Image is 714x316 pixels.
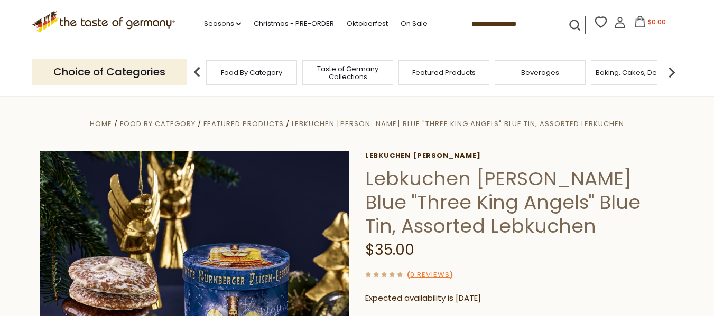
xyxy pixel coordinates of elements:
img: previous arrow [187,62,208,83]
button: $0.00 [628,16,673,32]
p: Expected availability is [DATE] [365,292,674,305]
a: Seasons [204,18,241,30]
a: 0 Reviews [410,270,450,281]
img: next arrow [661,62,682,83]
a: Taste of Germany Collections [305,65,390,81]
a: Home [90,119,112,129]
a: Lebkuchen [PERSON_NAME] [365,151,674,160]
a: Featured Products [203,119,284,129]
a: On Sale [401,18,428,30]
span: $35.00 [365,240,414,260]
a: Featured Products [412,69,476,76]
p: Choice of Categories [32,59,187,85]
span: ( ) [407,270,453,280]
h1: Lebkuchen [PERSON_NAME] Blue "Three King Angels" Blue Tin, Assorted Lebkuchen [365,167,674,238]
a: Food By Category [120,119,196,129]
a: Beverages [521,69,559,76]
a: Christmas - PRE-ORDER [254,18,334,30]
span: $0.00 [648,17,666,26]
a: Baking, Cakes, Desserts [596,69,678,76]
a: Oktoberfest [347,18,388,30]
a: Lebkuchen [PERSON_NAME] Blue "Three King Angels" Blue Tin, Assorted Lebkuchen [292,119,624,129]
a: Food By Category [221,69,282,76]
